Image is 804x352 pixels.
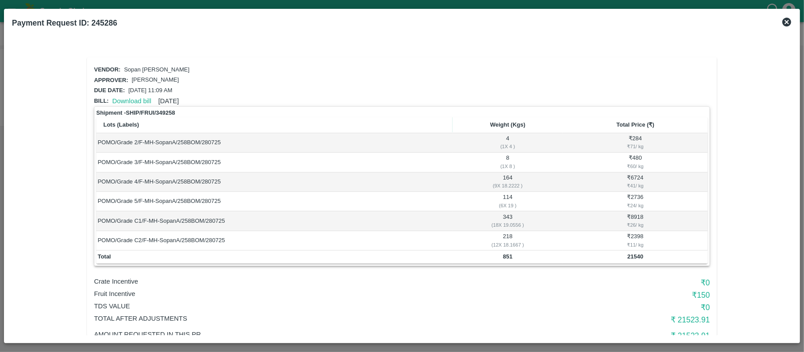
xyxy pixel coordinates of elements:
span: Due date: [94,87,125,94]
div: ₹ 24 / kg [564,202,706,210]
span: Approver: [94,77,128,83]
p: Fruit Incentive [94,289,505,299]
td: POMO/Grade 3/F-MH-SopanA/258BOM/280725 [96,153,453,172]
div: ₹ 11 / kg [564,241,706,249]
div: ( 1 X 8 ) [454,162,562,170]
div: ( 6 X 19 ) [454,202,562,210]
div: ₹ 60 / kg [564,162,706,170]
td: 164 [453,172,563,192]
td: 343 [453,211,563,231]
span: [DATE] [159,97,179,105]
td: 218 [453,231,563,251]
b: 851 [503,253,513,260]
h6: ₹ 0 [505,277,710,289]
td: ₹ 284 [563,133,708,153]
p: [DATE] 11:09 AM [128,86,172,95]
td: POMO/Grade C2/F-MH-SopanA/258BOM/280725 [96,231,453,251]
td: ₹ 480 [563,153,708,172]
h6: ₹ 0 [505,301,710,314]
div: ₹ 71 / kg [564,142,706,150]
p: Crate Incentive [94,277,505,286]
a: Download bill [112,97,151,105]
p: Sopan [PERSON_NAME] [124,66,189,74]
td: POMO/Grade 2/F-MH-SopanA/258BOM/280725 [96,133,453,153]
b: Total [98,253,111,260]
div: ( 9 X 18.2222 ) [454,182,562,190]
div: ₹ 26 / kg [564,221,706,229]
b: Weight (Kgs) [490,121,525,128]
b: Total Price (₹) [616,121,654,128]
td: 4 [453,133,563,153]
b: Lots (Labels) [103,121,139,128]
p: [PERSON_NAME] [132,76,179,84]
b: Payment Request ID: 245286 [12,19,117,27]
h6: ₹ 21523.91 [505,314,710,326]
h6: ₹ 21523.91 [505,330,710,342]
td: ₹ 2736 [563,192,708,211]
td: POMO/Grade 5/F-MH-SopanA/258BOM/280725 [96,192,453,211]
td: 8 [453,153,563,172]
div: ( 1 X 4 ) [454,142,562,150]
div: ( 12 X 18.1667 ) [454,241,562,249]
td: 114 [453,192,563,211]
p: Amount Requested in this PR [94,330,505,339]
strong: Shipment - SHIP/FRUI/349258 [96,109,175,117]
span: Vendor: [94,66,121,73]
div: ( 18 X 19.0556 ) [454,221,562,229]
td: ₹ 2398 [563,231,708,251]
td: POMO/Grade 4/F-MH-SopanA/258BOM/280725 [96,172,453,192]
p: TDS VALUE [94,301,505,311]
td: ₹ 8918 [563,211,708,231]
h6: ₹ 150 [505,289,710,301]
div: ₹ 41 / kg [564,182,706,190]
p: Total After adjustments [94,314,505,323]
td: ₹ 6724 [563,172,708,192]
span: Bill: [94,97,109,104]
td: POMO/Grade C1/F-MH-SopanA/258BOM/280725 [96,211,453,231]
b: 21540 [627,253,643,260]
